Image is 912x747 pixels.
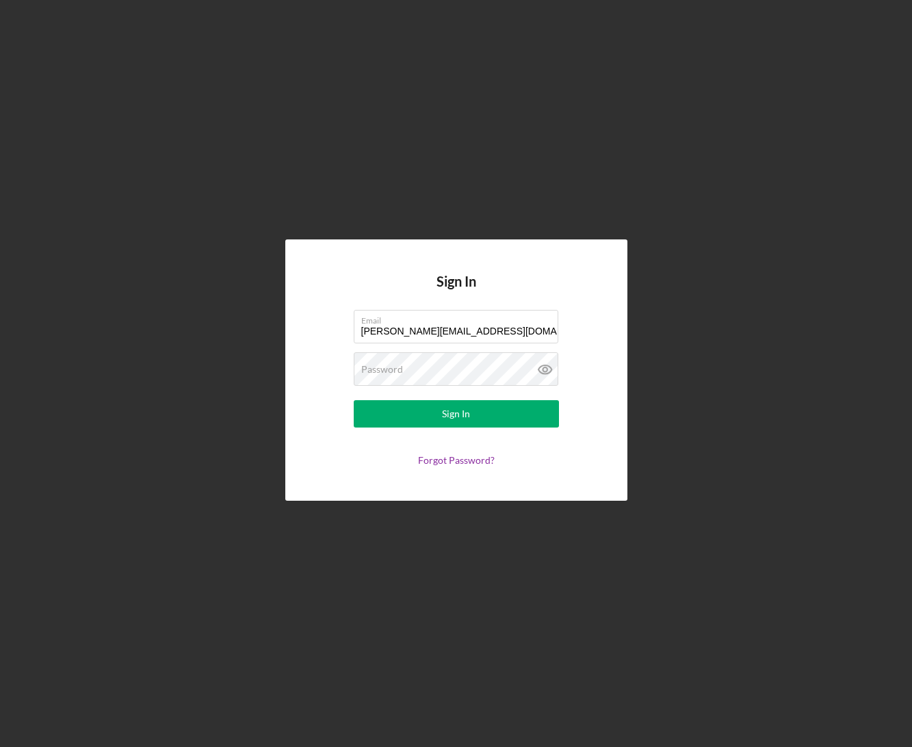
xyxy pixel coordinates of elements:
[418,454,495,466] a: Forgot Password?
[354,400,559,428] button: Sign In
[361,364,403,375] label: Password
[442,400,470,428] div: Sign In
[437,274,476,310] h4: Sign In
[361,311,558,326] label: Email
